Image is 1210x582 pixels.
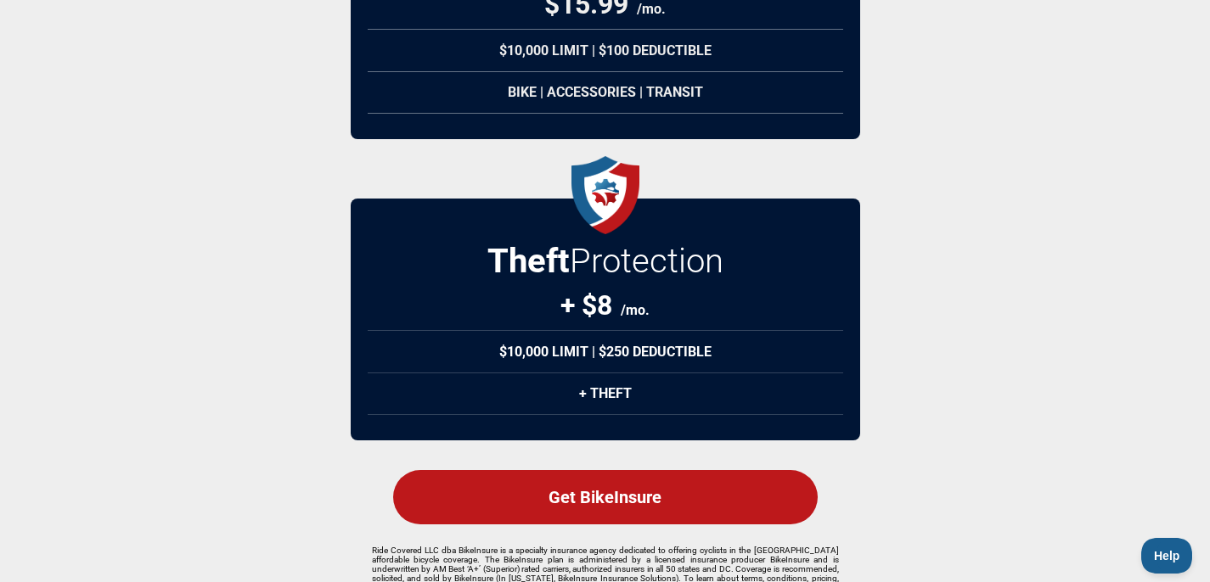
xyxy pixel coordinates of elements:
[368,29,843,72] div: $10,000 Limit | $100 Deductible
[368,372,843,415] div: + Theft
[1141,538,1193,574] iframe: Toggle Customer Support
[637,1,666,17] span: /mo.
[393,470,818,524] div: Get BikeInsure
[487,241,723,281] h2: Protection
[487,241,570,281] strong: Theft
[368,71,843,114] div: Bike | Accessories | Transit
[560,289,650,322] div: + $8
[621,302,650,318] span: /mo.
[368,330,843,373] div: $10,000 Limit | $250 Deductible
